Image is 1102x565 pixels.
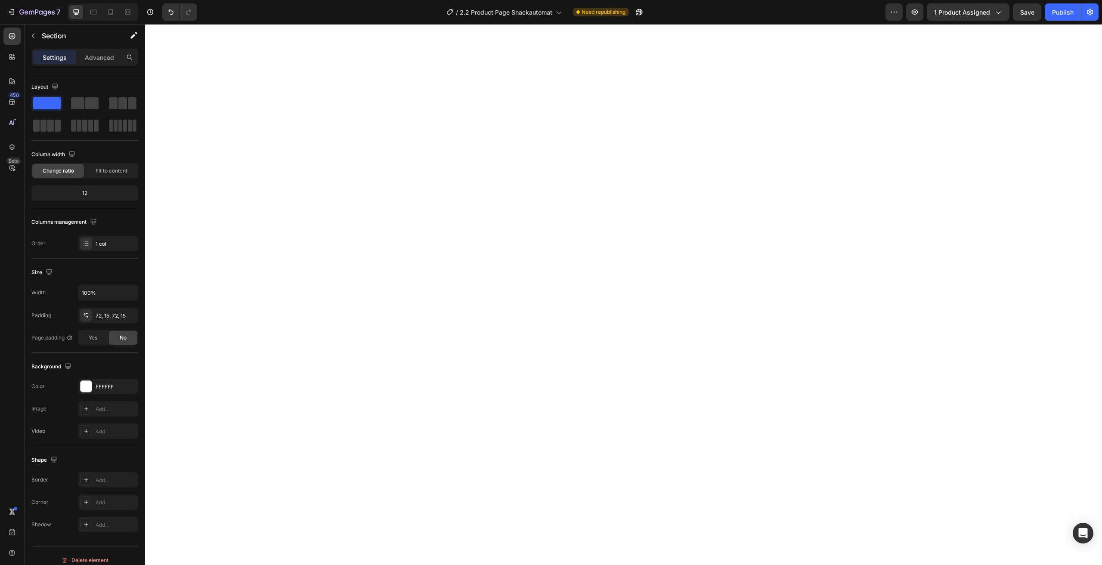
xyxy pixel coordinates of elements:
[31,427,45,435] div: Video
[31,289,46,296] div: Width
[1020,9,1034,16] span: Save
[1052,8,1074,17] div: Publish
[31,521,51,528] div: Shadow
[934,8,990,17] span: 1 product assigned
[43,167,74,175] span: Change ratio
[96,499,136,506] div: Add...
[31,81,60,93] div: Layout
[43,53,67,62] p: Settings
[31,240,46,247] div: Order
[96,240,136,248] div: 1 col
[31,267,54,278] div: Size
[456,8,458,17] span: /
[89,334,97,342] span: Yes
[927,3,1009,21] button: 1 product assigned
[31,149,77,161] div: Column width
[96,476,136,484] div: Add...
[96,428,136,435] div: Add...
[31,312,51,319] div: Padding
[1073,523,1093,543] div: Open Intercom Messenger
[1013,3,1041,21] button: Save
[96,521,136,529] div: Add...
[1045,3,1081,21] button: Publish
[96,312,136,320] div: 72, 15, 72, 15
[162,3,197,21] div: Undo/Redo
[31,405,46,413] div: Image
[31,454,59,466] div: Shape
[120,334,127,342] span: No
[31,383,45,390] div: Color
[31,361,73,373] div: Background
[56,7,60,17] p: 7
[6,157,21,164] div: Beta
[460,8,552,17] span: 2.2 Product Page Snackautomat
[96,383,136,391] div: FFFFFF
[42,31,112,41] p: Section
[582,8,625,16] span: Need republishing
[145,24,1102,565] iframe: Design area
[8,92,21,99] div: 450
[31,216,99,228] div: Columns management
[31,476,48,484] div: Border
[96,405,136,413] div: Add...
[3,3,64,21] button: 7
[33,187,136,199] div: 12
[31,334,73,342] div: Page padding
[31,498,49,506] div: Corner
[85,53,114,62] p: Advanced
[96,167,127,175] span: Fit to content
[78,285,138,300] input: Auto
